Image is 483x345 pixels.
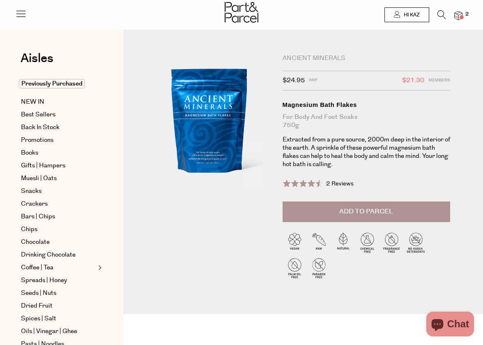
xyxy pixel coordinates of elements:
[21,288,96,298] a: Seeds | Nuts
[21,212,55,222] span: Bars | Chips
[21,174,57,183] span: Muesli | Oats
[283,75,305,86] span: $24.95
[21,161,65,171] span: Gifts | Hampers
[21,148,96,158] a: Books
[21,250,96,260] a: Drinking Chocolate
[21,97,96,107] a: NEW IN
[283,113,450,130] div: For Body and Foot Soaks 750g
[339,207,393,216] span: Add to Parcel
[424,312,476,338] inbox-online-store-chat: Shopify online store chat
[21,237,96,247] a: Chocolate
[355,230,379,255] img: P_P-ICONS-Live_Bec_V11_Chemical_Free.svg
[283,136,450,169] p: Extracted from a pure source, 2000m deep in the interior of the earth. A sprinkle of these powerf...
[21,110,96,120] a: Best Sellers
[21,123,60,132] span: Back In Stock
[19,79,85,88] span: Previously Purchased
[307,256,331,280] img: P_P-ICONS-Live_Bec_V11_Paraben_Free.svg
[21,326,96,336] a: Oils | Vinegar | Ghee
[21,301,53,311] span: Dried Fruit
[331,230,355,255] img: P_P-ICONS-Live_Bec_V11_Natural.svg
[21,301,96,311] a: Dried Fruit
[21,135,96,145] a: Promotions
[402,75,424,86] span: $21.30
[21,79,96,89] a: Previously Purchased
[283,256,307,280] img: P_P-ICONS-Live_Bec_V11_Palm_Oil_Free.svg
[21,314,96,324] a: Spices | Salt
[21,52,53,73] a: Aisles
[309,75,317,86] span: RRP
[21,225,96,234] a: Chips
[21,161,96,171] a: Gifts | Hampers
[21,326,77,336] span: Oils | Vinegar | Ghee
[21,212,96,222] a: Bars | Chips
[21,110,55,120] span: Best Sellers
[283,101,450,109] div: Magnesium Bath Flakes
[384,7,429,22] a: Hi kaz
[21,186,96,196] a: Snacks
[21,276,96,285] a: Spreads | Honey
[148,54,270,199] img: Magnesium Bath Flakes
[21,314,56,324] span: Spices | Salt
[307,230,331,255] img: P_P-ICONS-Live_Bec_V11_Raw.svg
[225,2,258,23] img: Part&Parcel
[21,288,56,298] span: Seeds | Nuts
[21,199,96,209] a: Crackers
[21,263,53,273] span: Coffee | Tea
[21,263,96,273] a: Coffee | Tea
[21,97,44,107] span: NEW IN
[283,201,450,222] button: Add to Parcel
[21,186,41,196] span: Snacks
[21,49,53,67] span: Aisles
[21,174,96,183] a: Muesli | Oats
[463,11,471,18] span: 2
[402,12,420,19] span: Hi kaz
[379,230,404,255] img: P_P-ICONS-Live_Bec_V11_Fragrance_Free.svg
[96,263,102,273] button: Expand/Collapse Coffee | Tea
[428,75,450,86] span: Members
[21,199,48,209] span: Crackers
[21,250,76,260] span: Drinking Chocolate
[21,276,67,285] span: Spreads | Honey
[21,237,50,247] span: Chocolate
[283,54,450,63] div: Ancient Minerals
[21,148,38,158] span: Books
[404,230,428,255] img: P_P-ICONS-Live_Bec_V11_No_Harsh_Detergents.svg
[326,180,354,188] span: 2 Reviews
[21,135,53,145] span: Promotions
[283,230,307,255] img: P_P-ICONS-Live_Bec_V11_Vegan.svg
[21,123,96,132] a: Back In Stock
[454,11,462,20] a: 2
[21,225,37,234] span: Chips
